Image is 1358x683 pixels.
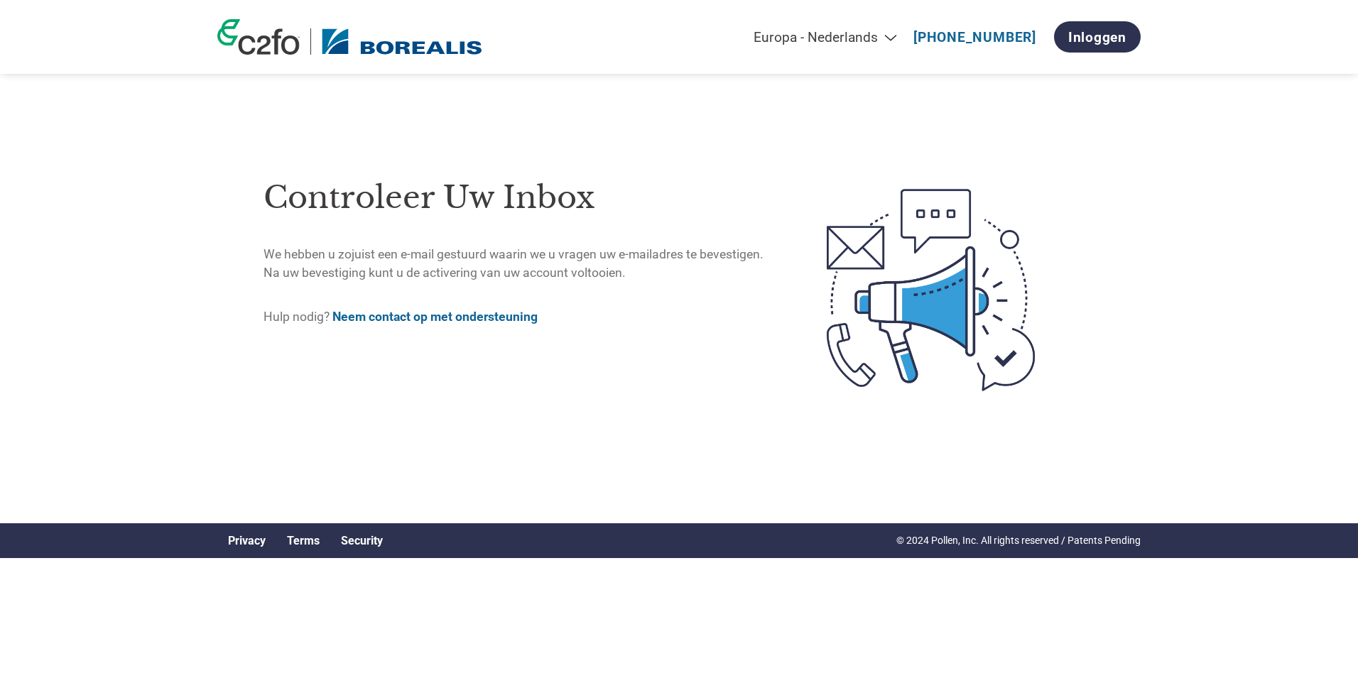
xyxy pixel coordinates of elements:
[217,19,300,55] img: c2fo logo
[264,307,767,326] p: Hulp nodig?
[341,534,383,547] a: Security
[322,28,482,55] img: Borealis
[1054,21,1141,53] a: Inloggen
[264,245,767,283] p: We hebben u zojuist een e-mail gestuurd waarin we u vragen uw e-mailadres te bevestigen. Na uw be...
[767,163,1094,416] img: open-email
[287,534,320,547] a: Terms
[896,533,1141,548] p: © 2024 Pollen, Inc. All rights reserved / Patents Pending
[913,29,1036,45] a: [PHONE_NUMBER]
[264,175,767,221] h1: Controleer uw inbox
[228,534,266,547] a: Privacy
[332,310,538,324] a: Neem contact op met ondersteuning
